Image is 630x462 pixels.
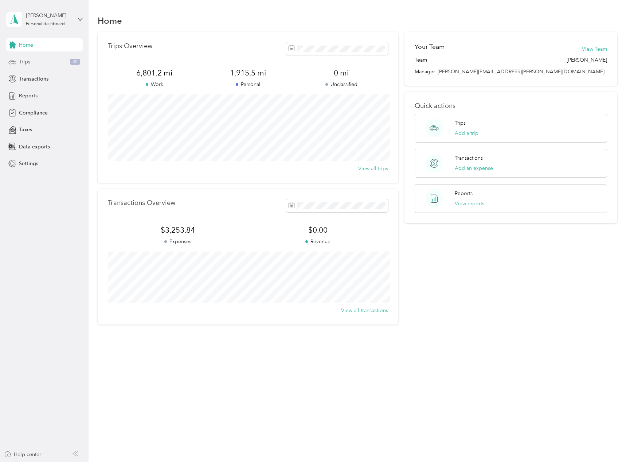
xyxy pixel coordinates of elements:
[26,12,71,19] div: [PERSON_NAME]
[415,68,435,75] span: Manager
[567,56,607,64] span: [PERSON_NAME]
[108,68,201,78] span: 6,801.2 mi
[108,199,175,207] p: Transactions Overview
[108,81,201,88] p: Work
[19,126,32,133] span: Taxes
[19,109,48,117] span: Compliance
[438,69,604,75] span: [PERSON_NAME][EMAIL_ADDRESS][PERSON_NAME][DOMAIN_NAME]
[19,160,38,167] span: Settings
[455,119,466,127] p: Trips
[70,59,80,65] span: 39
[19,75,48,83] span: Transactions
[415,56,427,64] span: Team
[248,238,388,245] p: Revenue
[26,22,65,26] div: Personal dashboard
[19,92,38,100] span: Reports
[201,81,294,88] p: Personal
[358,165,388,172] button: View all trips
[415,42,445,51] h2: Your Team
[294,81,388,88] p: Unclassified
[108,42,152,50] p: Trips Overview
[294,68,388,78] span: 0 mi
[4,451,41,458] button: Help center
[582,45,607,53] button: View Team
[455,154,483,162] p: Transactions
[589,421,630,462] iframe: Everlance-gr Chat Button Frame
[108,238,248,245] p: Expenses
[201,68,294,78] span: 1,915.5 mi
[341,307,388,314] button: View all transactions
[455,129,478,137] button: Add a trip
[108,225,248,235] span: $3,253.84
[455,190,473,197] p: Reports
[455,164,493,172] button: Add an expense
[248,225,388,235] span: $0.00
[19,143,50,151] span: Data exports
[455,200,484,207] button: View reports
[415,102,607,110] p: Quick actions
[19,41,33,49] span: Home
[19,58,30,66] span: Trips
[98,17,122,24] h1: Home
